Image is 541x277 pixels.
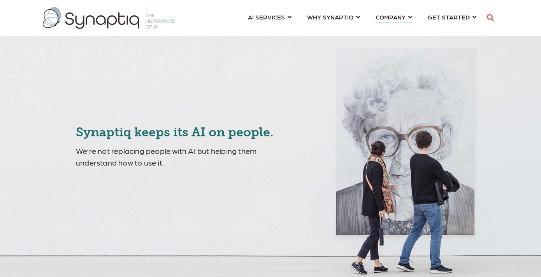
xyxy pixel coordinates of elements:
span: COMPANY [376,12,406,22]
a: GET STARTED [428,10,476,24]
span: GET STARTED [428,12,470,22]
a: WHY SYNAPTIQ [307,10,360,24]
span: WHY SYNAPTIQ [307,12,353,22]
span: Synaptiq keeps its AI on people. [76,125,274,139]
a: AI SERVICES [248,10,292,24]
nav: menu [240,4,484,32]
img: synaptiq logo-1 [43,7,175,29]
span: AI SERVICES [248,12,285,22]
p: We’re not replacing people with AI but helping them understand how to use it. [76,145,299,168]
a: COMPANY [376,10,412,24]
